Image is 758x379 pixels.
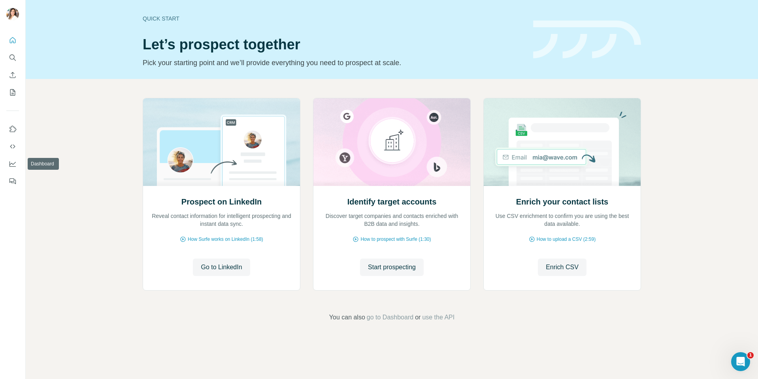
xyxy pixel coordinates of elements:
img: Avatar [6,8,19,21]
h2: Enrich your contact lists [516,196,608,207]
img: Identify target accounts [313,98,471,186]
p: Reveal contact information for intelligent prospecting and instant data sync. [151,212,292,228]
button: Enrich CSV [6,68,19,82]
img: banner [533,21,641,59]
h2: Prospect on LinkedIn [181,196,262,207]
span: How Surfe works on LinkedIn (1:58) [188,236,263,243]
button: Feedback [6,174,19,188]
img: Prospect on LinkedIn [143,98,300,186]
button: Go to LinkedIn [193,259,250,276]
img: Enrich your contact lists [483,98,641,186]
span: or [415,313,420,322]
button: Dashboard [6,157,19,171]
button: Use Surfe API [6,139,19,154]
button: My lists [6,85,19,99]
button: Quick start [6,33,19,47]
button: Search [6,51,19,65]
span: How to prospect with Surfe (1:30) [360,236,431,243]
span: Start prospecting [368,263,416,272]
span: How to upload a CSV (2:59) [537,236,596,243]
button: Enrich CSV [538,259,586,276]
button: Start prospecting [360,259,424,276]
span: 1 [747,352,754,358]
button: go to Dashboard [367,313,413,322]
button: use the API [422,313,454,322]
iframe: Intercom live chat [731,352,750,371]
h2: Identify target accounts [347,196,437,207]
p: Pick your starting point and we’ll provide everything you need to prospect at scale. [143,57,524,68]
div: Quick start [143,15,524,23]
button: Use Surfe on LinkedIn [6,122,19,136]
h1: Let’s prospect together [143,37,524,53]
p: Discover target companies and contacts enriched with B2B data and insights. [321,212,462,228]
p: Use CSV enrichment to confirm you are using the best data available. [492,212,633,228]
span: You can also [329,313,365,322]
span: Enrich CSV [546,263,579,272]
span: Go to LinkedIn [201,263,242,272]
